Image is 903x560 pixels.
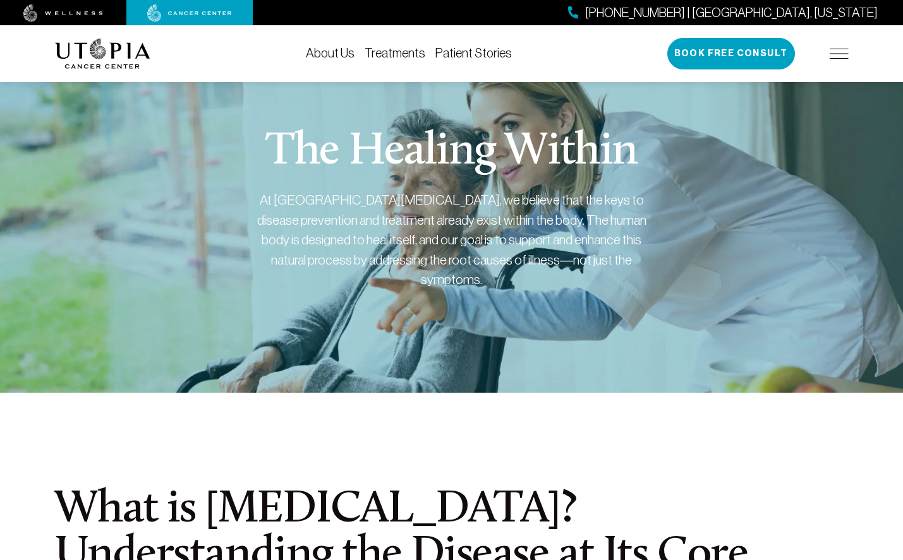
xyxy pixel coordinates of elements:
[585,4,878,22] span: [PHONE_NUMBER] | [GEOGRAPHIC_DATA], [US_STATE]
[568,4,878,22] a: [PHONE_NUMBER] | [GEOGRAPHIC_DATA], [US_STATE]
[23,4,103,22] img: wellness
[147,4,232,22] img: cancer center
[265,129,638,175] h1: The Healing Within
[830,49,849,59] img: icon-hamburger
[435,46,512,60] a: Patient Stories
[365,46,425,60] a: Treatments
[667,38,795,69] button: Book Free Consult
[306,46,355,60] a: About Us
[256,190,648,290] div: At [GEOGRAPHIC_DATA][MEDICAL_DATA], we believe that the keys to disease prevention and treatment ...
[55,39,150,69] img: logo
